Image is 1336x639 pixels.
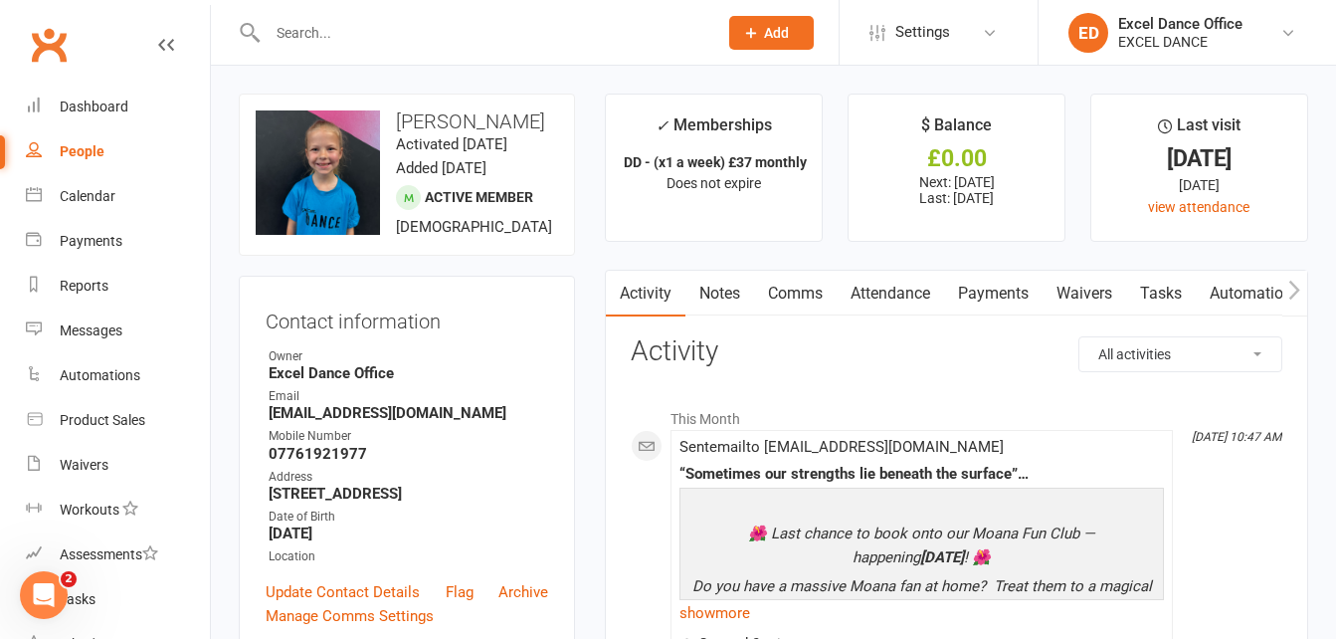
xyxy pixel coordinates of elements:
div: Messages [60,322,122,338]
strong: [EMAIL_ADDRESS][DOMAIN_NAME] [269,404,548,422]
a: Flag [446,580,474,604]
div: Address [269,468,548,487]
strong: Excel Dance Office [269,364,548,382]
a: Activity [606,271,685,317]
input: Search... [262,19,703,47]
div: £0.00 [866,148,1047,169]
iframe: Intercom live chat [20,571,68,619]
span: Does not expire [667,175,761,191]
div: Workouts [60,502,119,518]
div: “Sometimes our strengths lie beneath the surface”… [679,466,1164,483]
a: Tasks [1126,271,1196,317]
a: Manage Comms Settings [266,604,434,628]
i: 🌺 Last chance to book onto our Moana Fun Club — happening ! 🌺 [748,525,1095,566]
time: Added [DATE] [396,159,486,177]
p: Next: [DATE] Last: [DATE] [866,174,1047,206]
strong: [STREET_ADDRESS] [269,485,548,503]
div: Automations [60,367,140,383]
a: Automations [1196,271,1314,317]
a: view attendance [1148,199,1249,215]
div: Payments [60,233,122,249]
div: Mobile Number [269,427,548,446]
i: Do you have a massive Moana fan at home? Treat them to a magical day full of dance, singing, and ... [692,577,1152,619]
a: Dashboard [26,85,210,129]
div: Location [269,547,548,566]
a: Messages [26,309,210,353]
time: Activated [DATE] [396,135,507,153]
div: Owner [269,347,548,366]
div: Excel Dance Office [1118,15,1242,33]
a: Payments [26,219,210,264]
div: [DATE] [1109,148,1289,169]
span: Active member [425,189,533,205]
div: People [60,143,104,159]
div: ED [1068,13,1108,53]
h3: Contact information [266,303,548,332]
a: Tasks [26,577,210,622]
span: Settings [895,10,950,55]
i: ✓ [656,116,668,135]
img: image1751706761.png [256,110,380,235]
a: Attendance [837,271,944,317]
a: show more [679,599,1164,627]
a: Payments [944,271,1043,317]
div: Calendar [60,188,115,204]
div: Dashboard [60,99,128,114]
strong: 07761921977 [269,445,548,463]
a: Clubworx [24,20,74,70]
span: Add [764,25,789,41]
div: EXCEL DANCE [1118,33,1242,51]
a: Workouts [26,488,210,532]
span: [DEMOGRAPHIC_DATA] [396,218,552,236]
div: Product Sales [60,412,145,428]
div: Waivers [60,457,108,473]
a: People [26,129,210,174]
li: This Month [631,398,1282,430]
div: [DATE] [1109,174,1289,196]
a: Comms [754,271,837,317]
span: 2 [61,571,77,587]
strong: DD - (x1 a week) £37 monthly [624,154,807,170]
div: Last visit [1158,112,1241,148]
a: Notes [685,271,754,317]
div: Reports [60,278,108,294]
a: Product Sales [26,398,210,443]
a: Calendar [26,174,210,219]
a: Waivers [1043,271,1126,317]
i: [DATE] 10:47 AM [1192,430,1281,444]
div: Tasks [60,591,95,607]
div: Memberships [656,112,772,149]
a: Update Contact Details [266,580,420,604]
div: Date of Birth [269,508,548,527]
a: Assessments [26,532,210,577]
button: Add [729,16,814,50]
div: $ Balance [921,112,992,148]
div: Email [269,387,548,406]
a: Waivers [26,443,210,488]
a: Automations [26,353,210,398]
a: Reports [26,264,210,309]
h3: [PERSON_NAME] [256,110,558,132]
b: [DATE] [920,548,964,566]
a: Archive [498,580,548,604]
h3: Activity [631,336,1282,367]
div: Assessments [60,546,158,562]
span: Sent email to [EMAIL_ADDRESS][DOMAIN_NAME] [679,438,1004,456]
strong: [DATE] [269,525,548,542]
